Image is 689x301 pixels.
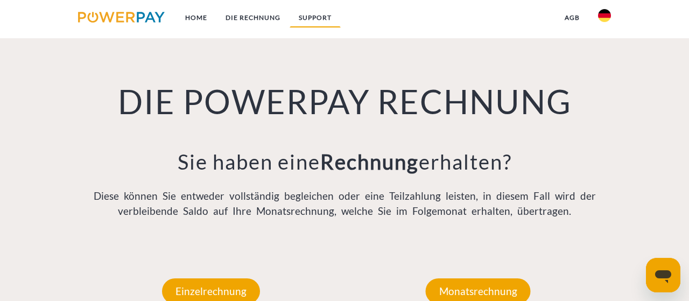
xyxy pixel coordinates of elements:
[556,8,589,27] a: agb
[176,8,216,27] a: Home
[290,8,341,27] a: SUPPORT
[78,149,611,175] h3: Sie haben eine erhalten?
[598,9,611,22] img: de
[320,149,419,174] b: Rechnung
[646,258,680,292] iframe: Schaltfläche zum Öffnen des Messaging-Fensters
[78,81,611,123] h1: DIE POWERPAY RECHNUNG
[78,12,165,23] img: logo-powerpay.svg
[78,188,611,219] p: Diese können Sie entweder vollständig begleichen oder eine Teilzahlung leisten, in diesem Fall wi...
[216,8,290,27] a: DIE RECHNUNG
